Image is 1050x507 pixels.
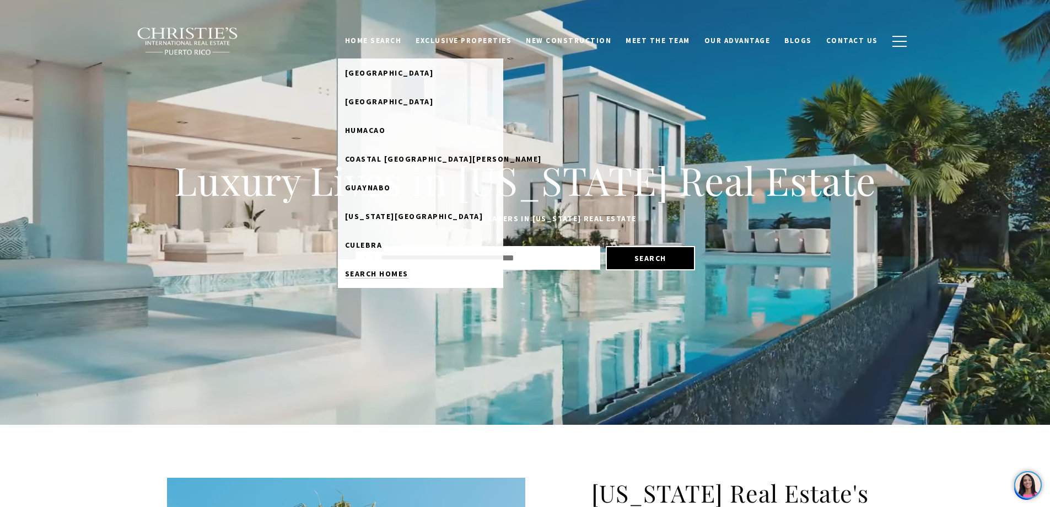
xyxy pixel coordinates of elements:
span: [GEOGRAPHIC_DATA] [345,97,434,106]
span: Coastal [GEOGRAPHIC_DATA][PERSON_NAME] [345,154,542,164]
span: Exclusive Properties [416,36,511,45]
span: New Construction [526,36,611,45]
button: Search [606,246,695,270]
img: Christie's International Real Estate black text logo [137,27,239,56]
span: Search Homes [345,269,408,279]
a: Blogs [777,30,819,51]
a: Home Search [338,30,409,51]
a: Our Advantage [697,30,778,51]
img: be3d4b55-7850-4bcb-9297-a2f9cd376e78.png [7,7,32,32]
span: Our Advantage [704,36,771,45]
a: Coastal [GEOGRAPHIC_DATA][PERSON_NAME] [338,145,503,173]
a: Culebra [338,231,503,259]
a: Guaynabo [338,173,503,202]
a: [US_STATE][GEOGRAPHIC_DATA] [338,202,503,231]
span: Humacao [345,125,386,135]
span: [GEOGRAPHIC_DATA] [345,68,434,78]
span: Blogs [784,36,812,45]
span: [US_STATE][GEOGRAPHIC_DATA] [345,211,483,221]
span: Contact Us [826,36,878,45]
button: button [885,25,914,57]
span: Guaynabo [345,183,391,193]
a: [GEOGRAPHIC_DATA] [338,58,503,87]
p: Work with the leaders in [US_STATE] Real Estate [167,212,884,226]
a: Search Homes [338,259,503,288]
a: Meet the Team [618,30,697,51]
a: New Construction [519,30,618,51]
a: [GEOGRAPHIC_DATA] [338,87,503,116]
h1: Luxury Lives in [US_STATE] Real Estate [167,156,884,205]
a: Exclusive Properties [408,30,519,51]
a: Humacao [338,116,503,145]
span: Culebra [345,240,383,250]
